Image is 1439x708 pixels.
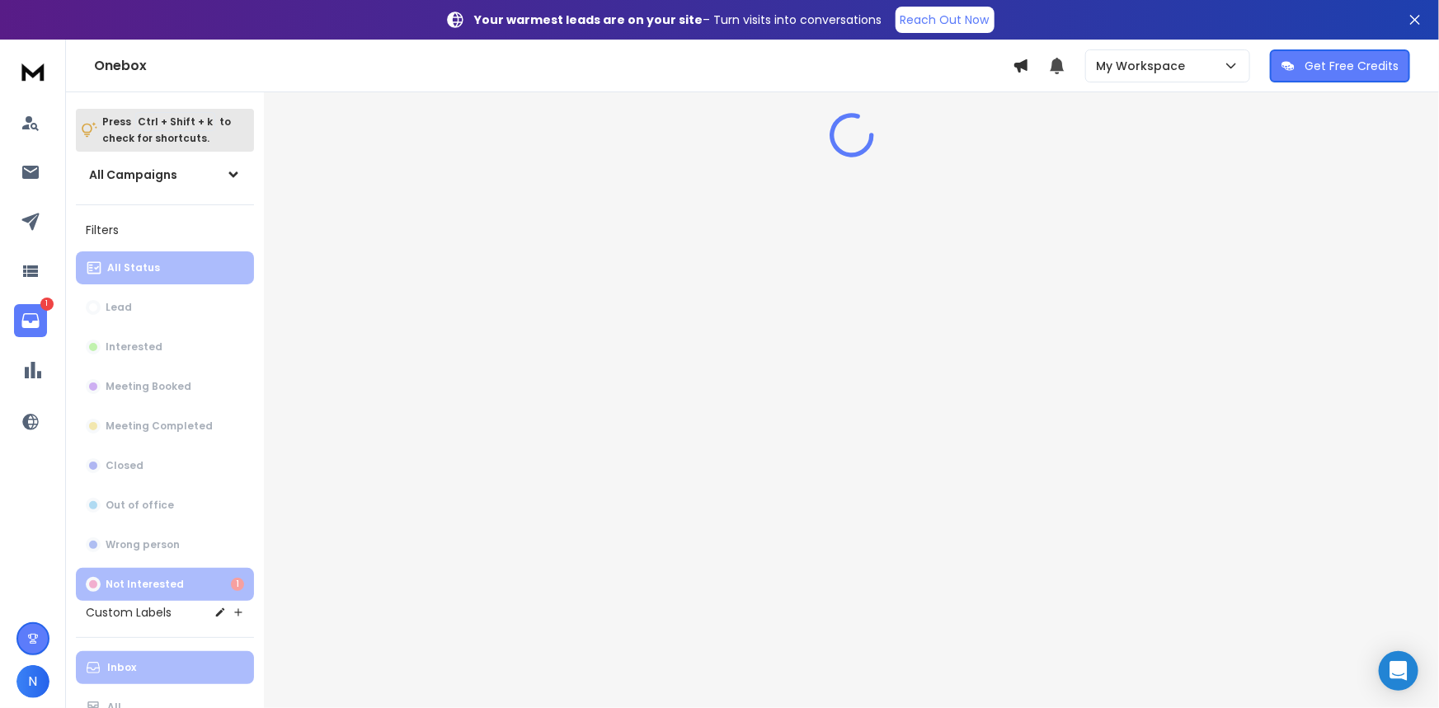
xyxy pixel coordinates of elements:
p: Reach Out Now [901,12,990,28]
img: logo [16,56,49,87]
h1: All Campaigns [89,166,177,183]
p: My Workspace [1096,58,1192,74]
p: – Turn visits into conversations [475,12,882,28]
p: Press to check for shortcuts. [102,114,231,147]
strong: Your warmest leads are on your site [475,12,703,28]
a: Reach Out Now [896,7,995,33]
button: N [16,665,49,698]
h3: Filters [76,218,254,241]
p: 1 [40,298,54,311]
h3: Custom Labels [86,604,172,621]
h1: Onebox [94,56,1013,76]
button: Get Free Credits [1270,49,1410,82]
a: 1 [14,304,47,337]
p: Get Free Credits [1305,58,1399,74]
button: All Campaigns [76,158,254,191]
div: Open Intercom Messenger [1379,651,1418,691]
span: Ctrl + Shift + k [135,112,215,131]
